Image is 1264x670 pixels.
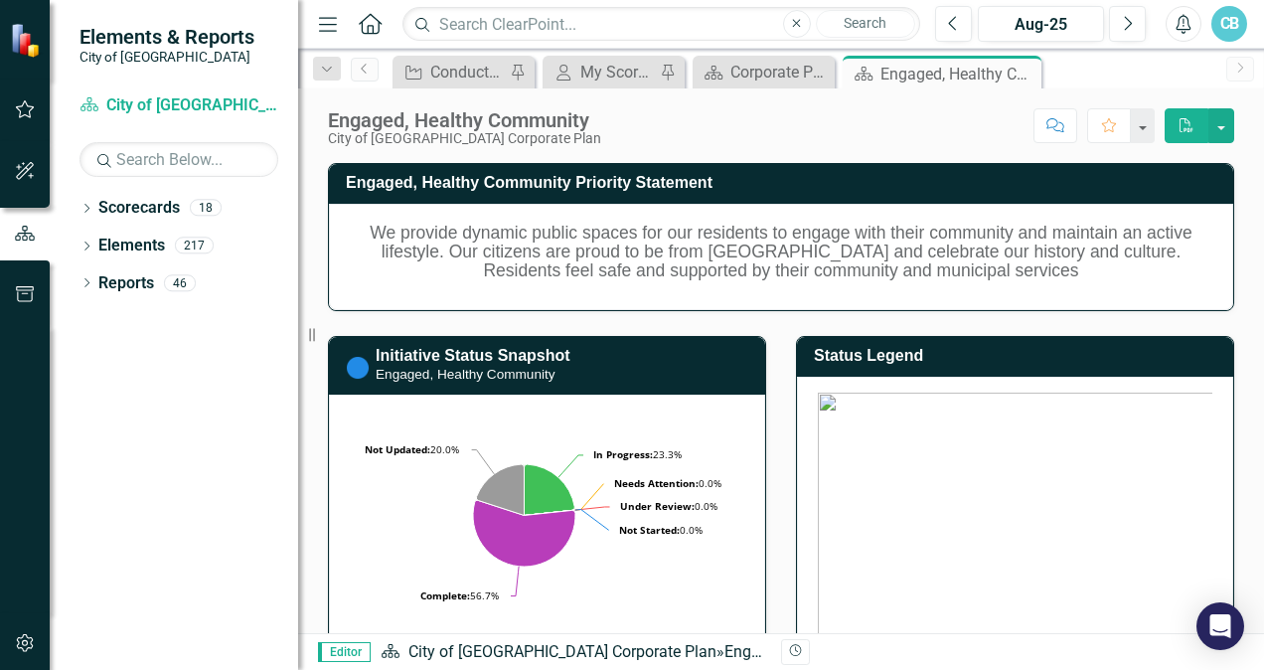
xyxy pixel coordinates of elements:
button: Search [816,10,915,38]
path: In Progress, 7. [524,464,574,515]
a: Scorecards [98,197,180,220]
small: Engaged, Healthy Community [376,367,555,382]
text: 0.0% [619,523,703,537]
a: Reports [98,272,154,295]
img: Not Started [346,356,370,380]
tspan: Needs Attention: [614,476,699,490]
text: 56.7% [420,588,499,602]
h3: Engaged, Healthy Community Priority Statement [346,174,1223,192]
div: 46 [164,274,196,291]
div: Open Intercom Messenger [1196,602,1244,650]
button: CB [1211,6,1247,42]
h5: We provide dynamic public spaces for our residents to engage with their community and maintain an... [350,224,1212,281]
input: Search ClearPoint... [402,7,920,42]
tspan: In Progress: [593,447,653,461]
tspan: Under Review: [620,499,695,513]
tspan: Complete: [420,588,470,602]
a: City of [GEOGRAPHIC_DATA] Corporate Plan [408,642,716,661]
a: Corporate Plan [698,60,830,84]
path: Complete, 17. [473,500,575,567]
div: 217 [175,238,214,254]
button: Show In Progress [468,632,553,650]
path: Not Updated, 6. [476,464,524,515]
button: Aug-25 [978,6,1104,42]
img: ClearPoint Strategy [10,23,45,58]
span: Search [844,15,886,31]
tspan: Not Started: [619,523,680,537]
h3: Status Legend [814,347,1223,365]
div: Conduct an Arts, Culture, Events & Heritage Services Review [430,60,505,84]
span: Editor [318,642,371,662]
text: 0.0% [614,476,721,490]
text: 0.0% [620,499,717,513]
a: My Scorecard [548,60,655,84]
div: Aug-25 [985,13,1097,37]
a: Elements [98,235,165,257]
div: Corporate Plan [730,60,830,84]
small: City of [GEOGRAPHIC_DATA] [79,49,254,65]
a: Conduct an Arts, Culture, Events & Heritage Services Review [397,60,505,84]
div: Engaged, Healthy Community [328,109,601,131]
div: City of [GEOGRAPHIC_DATA] Corporate Plan [328,131,601,146]
div: Engaged, Healthy Community [880,62,1036,86]
span: Elements & Reports [79,25,254,49]
a: Initiative Status Snapshot [376,347,570,364]
a: City of [GEOGRAPHIC_DATA] Corporate Plan [79,94,278,117]
input: Search Below... [79,142,278,177]
div: 18 [190,200,222,217]
div: Engaged, Healthy Community [724,642,932,661]
text: 20.0% [365,442,459,456]
button: Show Needs Attention [605,632,720,650]
div: My Scorecard [580,60,655,84]
text: 23.3% [593,447,682,461]
path: Not Started, 0. [525,510,575,515]
div: » [381,641,766,664]
tspan: Not Updated: [365,442,430,456]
